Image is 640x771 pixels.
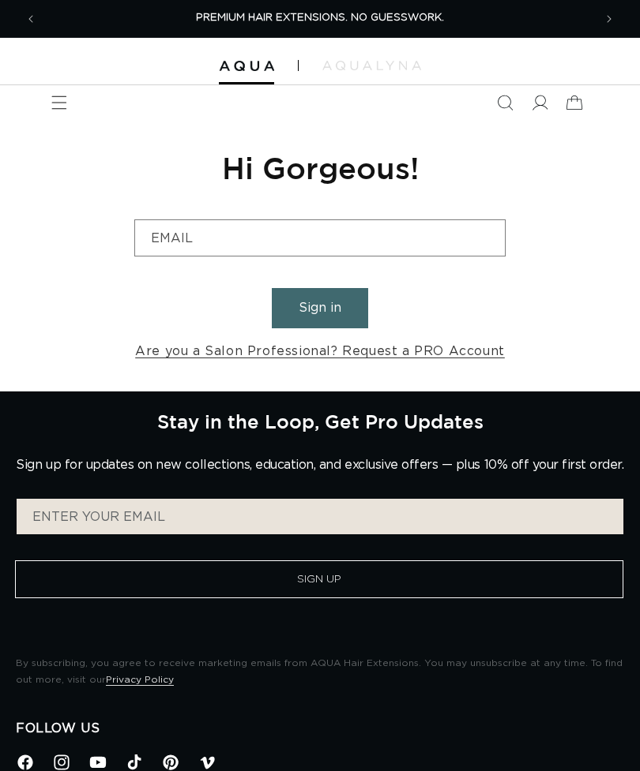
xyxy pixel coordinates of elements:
[135,220,505,256] input: Email
[42,85,77,120] summary: Menu
[15,560,623,598] button: Sign Up
[16,720,624,737] h2: Follow Us
[135,340,505,363] a: Are you a Salon Professional? Request a PRO Account
[16,458,623,473] p: Sign up for updates on new collections, education, and exclusive offers — plus 10% off your first...
[219,61,274,72] img: Aqua Hair Extensions
[16,655,624,689] p: By subscribing, you agree to receive marketing emails from AQUA Hair Extensions. You may unsubscr...
[272,288,368,328] button: Sign in
[17,499,623,534] input: ENTER YOUR EMAIL
[13,2,48,36] button: Previous announcement
[322,61,421,70] img: aqualyna.com
[157,410,484,432] h2: Stay in the Loop, Get Pro Updates
[592,2,627,36] button: Next announcement
[134,148,506,187] h1: Hi Gorgeous!
[196,13,444,23] span: PREMIUM HAIR EXTENSIONS. NO GUESSWORK.
[488,85,522,120] summary: Search
[106,675,174,684] a: Privacy Policy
